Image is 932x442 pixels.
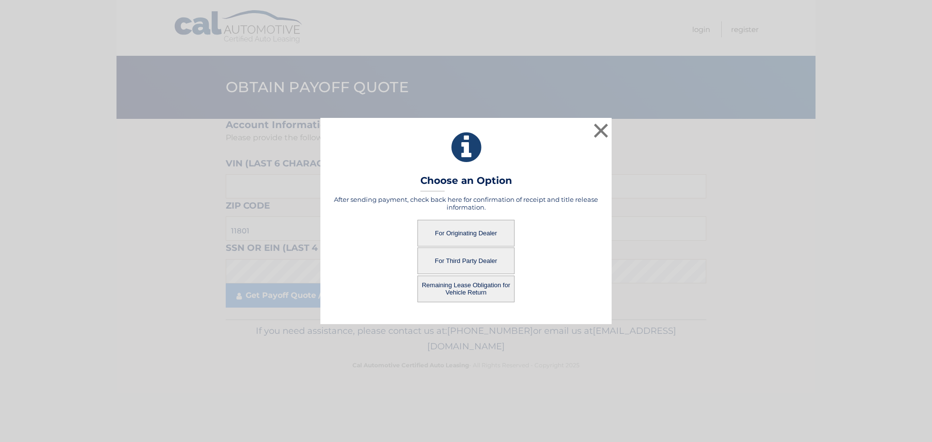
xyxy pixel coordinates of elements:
h3: Choose an Option [420,175,512,192]
button: For Third Party Dealer [417,247,515,274]
button: For Originating Dealer [417,220,515,246]
h5: After sending payment, check back here for confirmation of receipt and title release information. [333,196,599,211]
button: × [591,121,611,140]
button: Remaining Lease Obligation for Vehicle Return [417,276,515,302]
